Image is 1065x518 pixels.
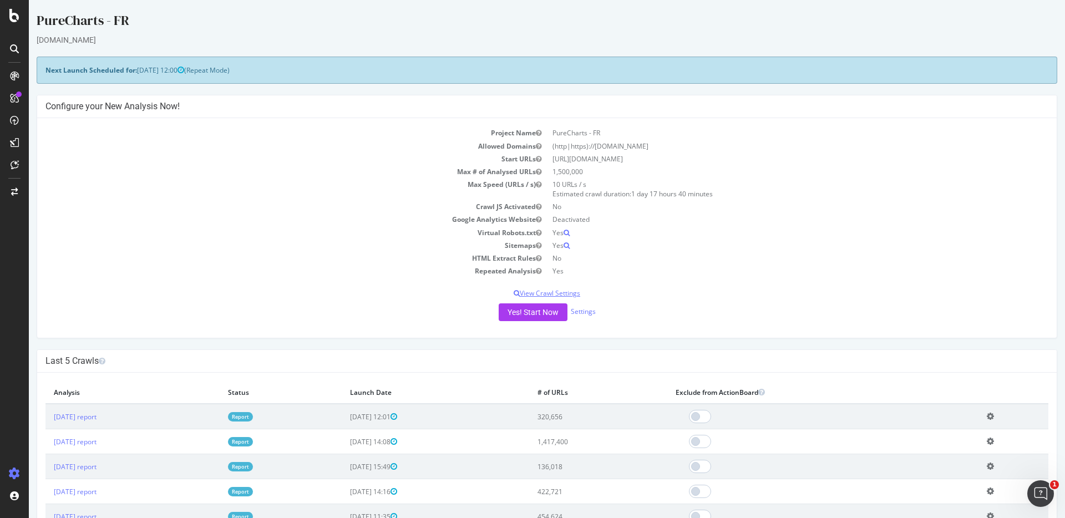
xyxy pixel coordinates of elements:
[17,200,518,213] td: Crawl JS Activated
[17,239,518,252] td: Sitemaps
[518,178,1020,200] td: 10 URLs / s Estimated crawl duration:
[518,239,1020,252] td: Yes
[25,487,68,496] a: [DATE] report
[518,252,1020,265] td: No
[25,412,68,421] a: [DATE] report
[500,479,638,504] td: 422,721
[17,65,108,75] strong: Next Launch Scheduled for:
[500,404,638,429] td: 320,656
[17,178,518,200] td: Max Speed (URLs / s)
[518,213,1020,226] td: Deactivated
[8,11,1028,34] div: PureCharts - FR
[17,265,518,277] td: Repeated Analysis
[199,412,224,421] a: Report
[8,57,1028,84] div: (Repeat Mode)
[17,288,1020,298] p: View Crawl Settings
[17,140,518,153] td: Allowed Domains
[25,462,68,471] a: [DATE] report
[321,437,368,446] span: [DATE] 14:08
[1050,480,1059,489] span: 1
[17,226,518,239] td: Virtual Robots.txt
[500,454,638,479] td: 136,018
[313,381,500,404] th: Launch Date
[518,265,1020,277] td: Yes
[518,226,1020,239] td: Yes
[542,307,567,316] a: Settings
[1027,480,1054,507] iframe: Intercom live chat
[17,252,518,265] td: HTML Extract Rules
[518,153,1020,165] td: [URL][DOMAIN_NAME]
[17,153,518,165] td: Start URLs
[602,189,684,199] span: 1 day 17 hours 40 minutes
[199,437,224,446] a: Report
[518,165,1020,178] td: 1,500,000
[500,429,638,454] td: 1,417,400
[638,381,950,404] th: Exclude from ActionBoard
[8,34,1028,45] div: [DOMAIN_NAME]
[199,462,224,471] a: Report
[17,101,1020,112] h4: Configure your New Analysis Now!
[108,65,155,75] span: [DATE] 12:00
[17,381,191,404] th: Analysis
[470,303,539,321] button: Yes! Start Now
[17,165,518,178] td: Max # of Analysed URLs
[25,437,68,446] a: [DATE] report
[321,487,368,496] span: [DATE] 14:16
[17,213,518,226] td: Google Analytics Website
[500,381,638,404] th: # of URLs
[199,487,224,496] a: Report
[321,412,368,421] span: [DATE] 12:01
[518,200,1020,213] td: No
[191,381,313,404] th: Status
[17,356,1020,367] h4: Last 5 Crawls
[518,126,1020,139] td: PureCharts - FR
[321,462,368,471] span: [DATE] 15:49
[518,140,1020,153] td: (http|https)://[DOMAIN_NAME]
[17,126,518,139] td: Project Name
